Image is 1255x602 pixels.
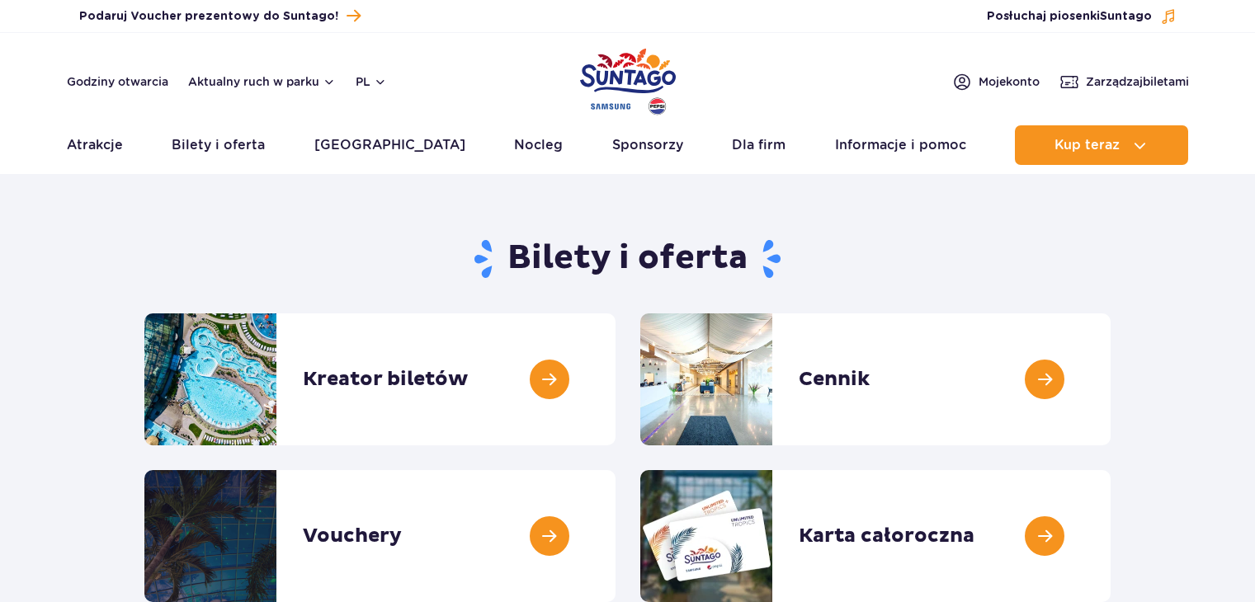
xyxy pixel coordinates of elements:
button: Kup teraz [1015,125,1188,165]
a: Dla firm [732,125,786,165]
button: pl [356,73,387,90]
a: [GEOGRAPHIC_DATA] [314,125,465,165]
span: Moje konto [979,73,1040,90]
span: Suntago [1100,11,1152,22]
a: Informacje i pomoc [835,125,966,165]
button: Aktualny ruch w parku [188,75,336,88]
a: Nocleg [514,125,563,165]
span: Kup teraz [1054,138,1120,153]
button: Posłuchaj piosenkiSuntago [987,8,1177,25]
a: Sponsorzy [612,125,683,165]
a: Atrakcje [67,125,123,165]
h1: Bilety i oferta [144,238,1111,280]
a: Zarządzajbiletami [1059,72,1189,92]
a: Park of Poland [580,41,676,117]
a: Mojekonto [952,72,1040,92]
a: Godziny otwarcia [67,73,168,90]
a: Bilety i oferta [172,125,265,165]
span: Podaruj Voucher prezentowy do Suntago! [79,8,338,25]
a: Podaruj Voucher prezentowy do Suntago! [79,5,361,27]
span: Zarządzaj biletami [1086,73,1189,90]
span: Posłuchaj piosenki [987,8,1152,25]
